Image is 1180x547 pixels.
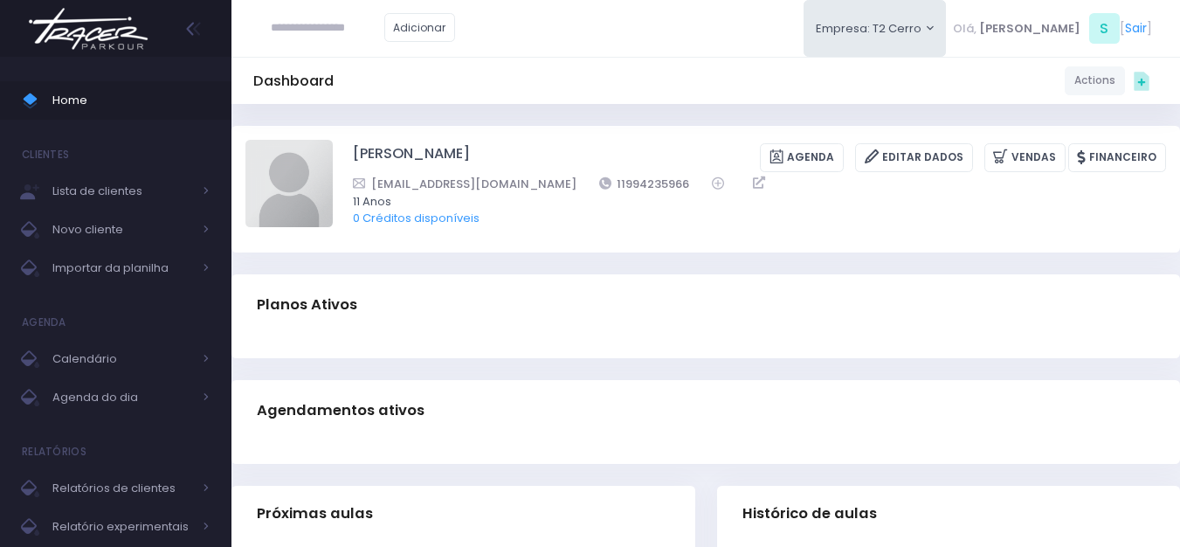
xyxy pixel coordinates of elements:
[52,180,192,203] span: Lista de clientes
[257,280,357,329] h3: Planos Ativos
[742,505,877,523] span: Histórico de aulas
[1068,143,1166,172] a: Financeiro
[253,73,334,90] h5: Dashboard
[855,143,973,172] a: Editar Dados
[979,20,1080,38] span: [PERSON_NAME]
[22,137,69,172] h4: Clientes
[984,143,1066,172] a: Vendas
[1089,13,1120,44] span: S
[760,143,844,172] a: Agenda
[353,143,470,172] a: [PERSON_NAME]
[353,210,480,226] a: 0 Créditos disponíveis
[52,386,192,409] span: Agenda do dia
[22,305,66,340] h4: Agenda
[946,9,1158,48] div: [ ]
[52,516,192,538] span: Relatório experimentais
[1065,66,1125,95] a: Actions
[52,218,192,241] span: Novo cliente
[22,434,86,469] h4: Relatórios
[353,175,576,193] a: [EMAIL_ADDRESS][DOMAIN_NAME]
[52,348,192,370] span: Calendário
[52,477,192,500] span: Relatórios de clientes
[384,13,456,42] a: Adicionar
[953,20,976,38] span: Olá,
[257,385,424,435] h3: Agendamentos ativos
[52,257,192,280] span: Importar da planilha
[245,140,333,227] img: Ian Meirelles avatar
[599,175,690,193] a: 11994235966
[52,89,210,112] span: Home
[257,505,373,523] span: Próximas aulas
[353,193,1143,211] span: 11 Anos
[1125,19,1147,38] a: Sair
